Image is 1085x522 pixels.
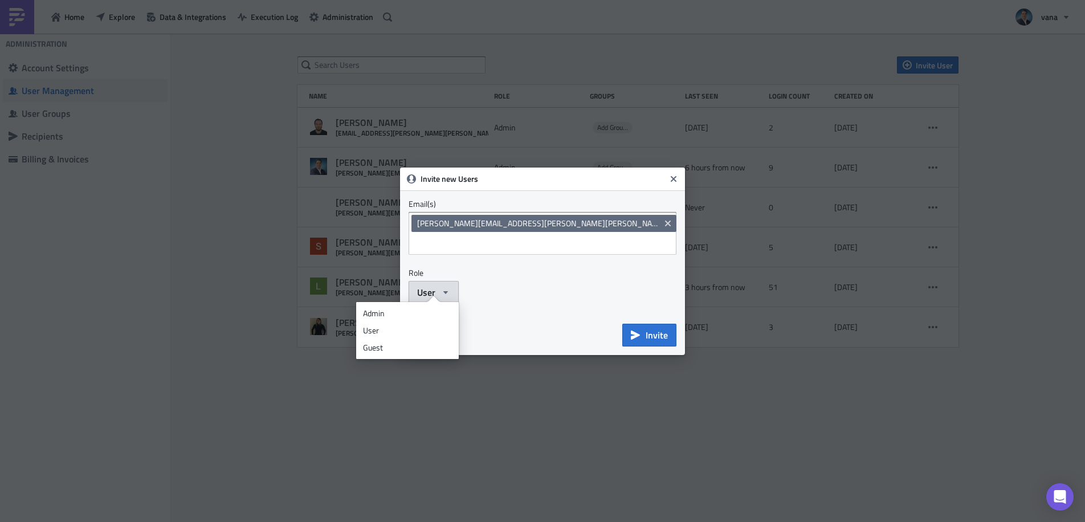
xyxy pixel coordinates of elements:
label: Email(s) [409,199,676,209]
button: Close [665,170,682,187]
button: Remove Tag [662,218,676,229]
button: User [409,281,459,304]
div: User [363,325,452,336]
div: Open Intercom Messenger [1046,483,1074,511]
span: [PERSON_NAME][EMAIL_ADDRESS][PERSON_NAME][PERSON_NAME][DOMAIN_NAME] [417,218,658,229]
div: Admin [363,308,452,319]
span: Invite [646,328,668,342]
div: Guest [363,342,452,353]
label: Role [409,268,676,278]
span: User [417,286,435,299]
button: Invite [622,324,676,346]
h6: Invite new Users [421,174,666,184]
